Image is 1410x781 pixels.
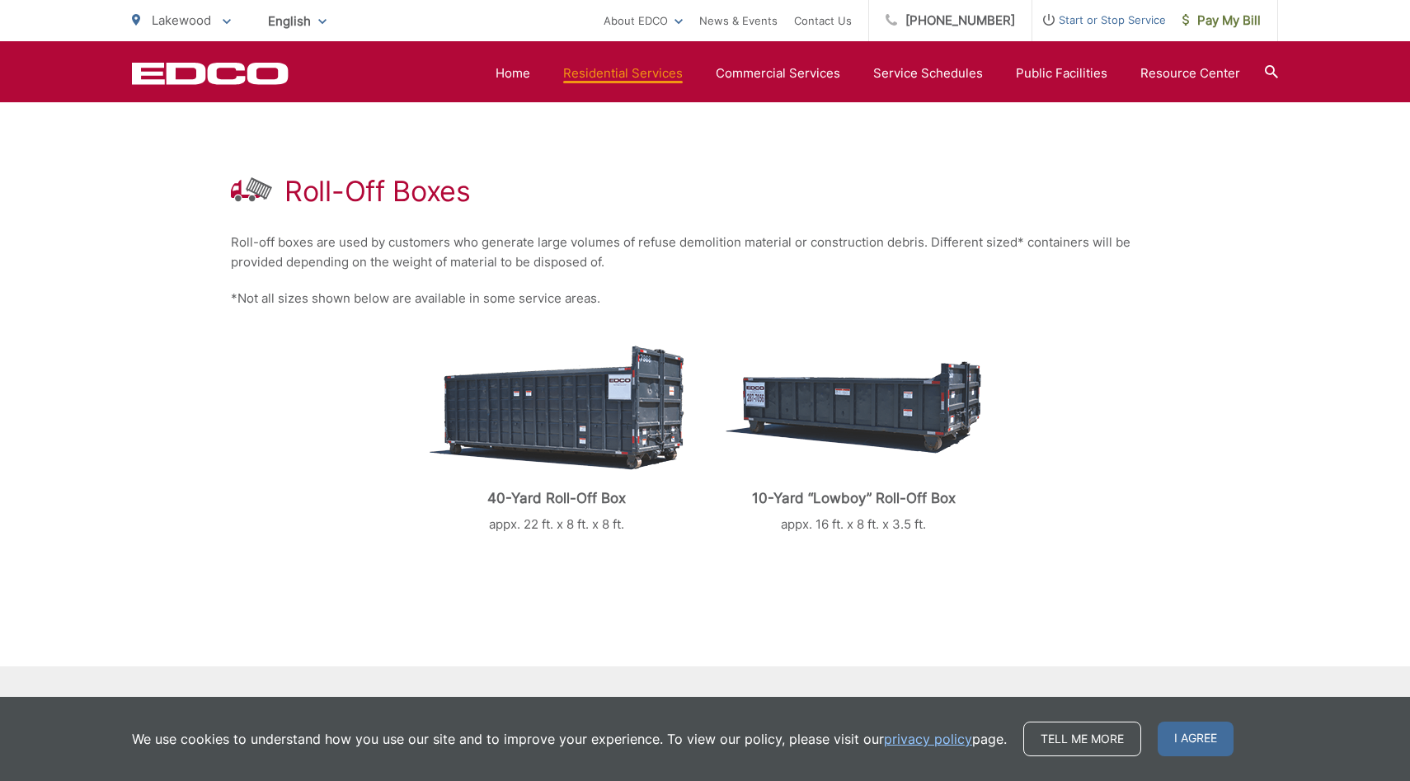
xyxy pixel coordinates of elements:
p: appx. 16 ft. x 8 ft. x 3.5 ft. [726,515,981,534]
a: Resource Center [1140,64,1240,83]
a: Contact Us [794,11,852,31]
p: We use cookies to understand how you use our site and to improve your experience. To view our pol... [132,729,1007,749]
a: Home [496,64,530,83]
a: News & Events [699,11,778,31]
p: 10-Yard “Lowboy” Roll-Off Box [726,490,981,506]
h1: Roll-Off Boxes [284,175,471,208]
a: Residential Services [563,64,683,83]
a: Commercial Services [716,64,840,83]
img: roll-off-40-yard.png [430,346,684,470]
img: roll-off-lowboy.png [726,361,981,454]
a: Service Schedules [873,64,983,83]
p: 40-Yard Roll-Off Box [429,490,684,506]
span: Lakewood [152,12,211,28]
span: Pay My Bill [1182,11,1261,31]
a: Public Facilities [1016,64,1107,83]
a: EDCD logo. Return to the homepage. [132,62,289,85]
p: Roll-off boxes are used by customers who generate large volumes of refuse demolition material or ... [231,233,1179,272]
p: appx. 22 ft. x 8 ft. x 8 ft. [429,515,684,534]
a: privacy policy [884,729,972,749]
span: English [256,7,339,35]
a: About EDCO [604,11,683,31]
a: Tell me more [1023,722,1141,756]
p: *Not all sizes shown below are available in some service areas. [231,289,1179,308]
